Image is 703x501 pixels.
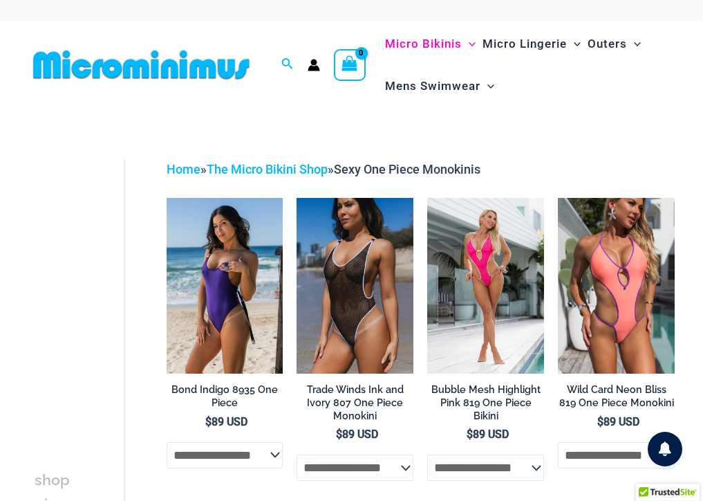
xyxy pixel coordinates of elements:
img: MM SHOP LOGO FLAT [28,49,255,80]
bdi: 89 USD [336,428,378,441]
a: Search icon link [281,56,294,73]
a: Account icon link [308,59,320,71]
a: OutersMenu ToggleMenu Toggle [584,23,644,65]
span: Micro Lingerie [482,26,567,62]
a: Trade Winds Ink and Ivory 807 One Piece Monokini [297,383,413,427]
span: » » [167,162,480,176]
bdi: 89 USD [597,415,639,428]
bdi: 89 USD [205,415,247,428]
span: $ [336,428,342,441]
a: Wild Card Neon Bliss 819 One Piece 04Wild Card Neon Bliss 819 One Piece 05Wild Card Neon Bliss 81... [558,198,675,373]
span: Sexy One Piece Monokinis [334,162,480,176]
nav: Site Navigation [379,21,675,109]
bdi: 89 USD [467,428,509,441]
span: Menu Toggle [462,26,476,62]
a: Bubble Mesh Highlight Pink 819 One Piece 01Bubble Mesh Highlight Pink 819 One Piece 03Bubble Mesh... [427,198,544,373]
img: Bubble Mesh Highlight Pink 819 One Piece 01 [427,198,544,373]
h2: Trade Winds Ink and Ivory 807 One Piece Monokini [297,383,413,422]
a: Bond Indigo 8935 One Piece [167,383,283,415]
span: Menu Toggle [567,26,581,62]
span: $ [597,415,603,428]
a: Wild Card Neon Bliss 819 One Piece Monokini [558,383,675,415]
a: Micro BikinisMenu ToggleMenu Toggle [382,23,479,65]
a: View Shopping Cart, empty [334,49,366,81]
a: Tradewinds Ink and Ivory 807 One Piece 03Tradewinds Ink and Ivory 807 One Piece 04Tradewinds Ink ... [297,198,413,373]
a: The Micro Bikini Shop [207,162,328,176]
span: Mens Swimwear [385,69,480,104]
a: Home [167,162,200,176]
span: Micro Bikinis [385,26,462,62]
span: $ [205,415,212,428]
span: Menu Toggle [627,26,641,62]
a: Bubble Mesh Highlight Pink 819 One Piece Bikini [427,383,544,427]
span: Outers [588,26,627,62]
h2: Bubble Mesh Highlight Pink 819 One Piece Bikini [427,383,544,422]
h2: Wild Card Neon Bliss 819 One Piece Monokini [558,383,675,409]
iframe: TrustedSite Certified [35,148,159,425]
span: $ [467,428,473,441]
img: Bond Indigo 8935 One Piece 09 [167,198,283,373]
span: Menu Toggle [480,69,494,104]
a: Mens SwimwearMenu ToggleMenu Toggle [382,65,498,107]
a: Bond Indigo 8935 One Piece 09Bond Indigo 8935 One Piece 10Bond Indigo 8935 One Piece 10 [167,198,283,373]
img: Tradewinds Ink and Ivory 807 One Piece 03 [297,198,413,373]
img: Wild Card Neon Bliss 819 One Piece 04 [558,198,675,373]
a: Micro LingerieMenu ToggleMenu Toggle [479,23,584,65]
h2: Bond Indigo 8935 One Piece [167,383,283,409]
